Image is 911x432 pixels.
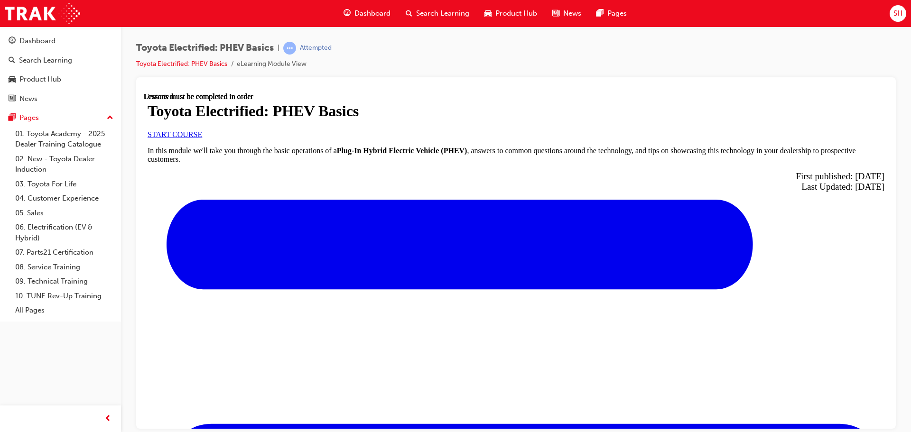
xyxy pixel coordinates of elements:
[11,245,117,260] a: 07. Parts21 Certification
[136,43,274,54] span: Toyota Electrified: PHEV Basics
[893,8,902,19] span: SH
[607,8,627,19] span: Pages
[107,112,113,124] span: up-icon
[11,127,117,152] a: 01. Toyota Academy - 2025 Dealer Training Catalogue
[4,52,117,69] a: Search Learning
[9,114,16,122] span: pages-icon
[11,206,117,221] a: 05. Sales
[4,71,117,88] a: Product Hub
[398,4,477,23] a: search-iconSearch Learning
[4,10,741,28] h1: Toyota Electrified: PHEV Basics
[563,8,581,19] span: News
[416,8,469,19] span: Search Learning
[300,44,332,53] div: Attempted
[9,56,15,65] span: search-icon
[11,303,117,318] a: All Pages
[19,36,56,46] div: Dashboard
[19,74,61,85] div: Product Hub
[5,3,80,24] img: Trak
[237,59,307,70] li: eLearning Module View
[890,5,906,22] button: SH
[406,8,412,19] span: search-icon
[4,30,117,109] button: DashboardSearch LearningProduct HubNews
[11,260,117,275] a: 08. Service Training
[11,152,117,177] a: 02. New - Toyota Dealer Induction
[9,95,16,103] span: news-icon
[336,4,398,23] a: guage-iconDashboard
[4,109,117,127] button: Pages
[193,54,324,62] strong: Plug-In Hybrid Electric Vehicle (PHEV)
[545,4,589,23] a: news-iconNews
[19,112,39,123] div: Pages
[278,43,279,54] span: |
[495,8,537,19] span: Product Hub
[4,54,741,71] p: In this module we'll take you through the basic operations of a , answers to common questions aro...
[9,75,16,84] span: car-icon
[11,289,117,303] a: 10. TUNE Rev-Up Training
[11,177,117,192] a: 03. Toyota For Life
[484,8,492,19] span: car-icon
[19,55,72,66] div: Search Learning
[354,8,390,19] span: Dashboard
[4,32,117,50] a: Dashboard
[4,90,117,108] a: News
[344,8,351,19] span: guage-icon
[104,413,112,425] span: prev-icon
[4,38,58,46] a: START COURSE
[136,60,227,68] a: Toyota Electrified: PHEV Basics
[552,8,559,19] span: news-icon
[11,191,117,206] a: 04. Customer Experience
[477,4,545,23] a: car-iconProduct Hub
[19,93,37,104] div: News
[652,79,741,99] span: First published: [DATE] Last Updated: [DATE]
[9,37,16,46] span: guage-icon
[589,4,634,23] a: pages-iconPages
[11,274,117,289] a: 09. Technical Training
[596,8,604,19] span: pages-icon
[283,42,296,55] span: learningRecordVerb_ATTEMPT-icon
[11,220,117,245] a: 06. Electrification (EV & Hybrid)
